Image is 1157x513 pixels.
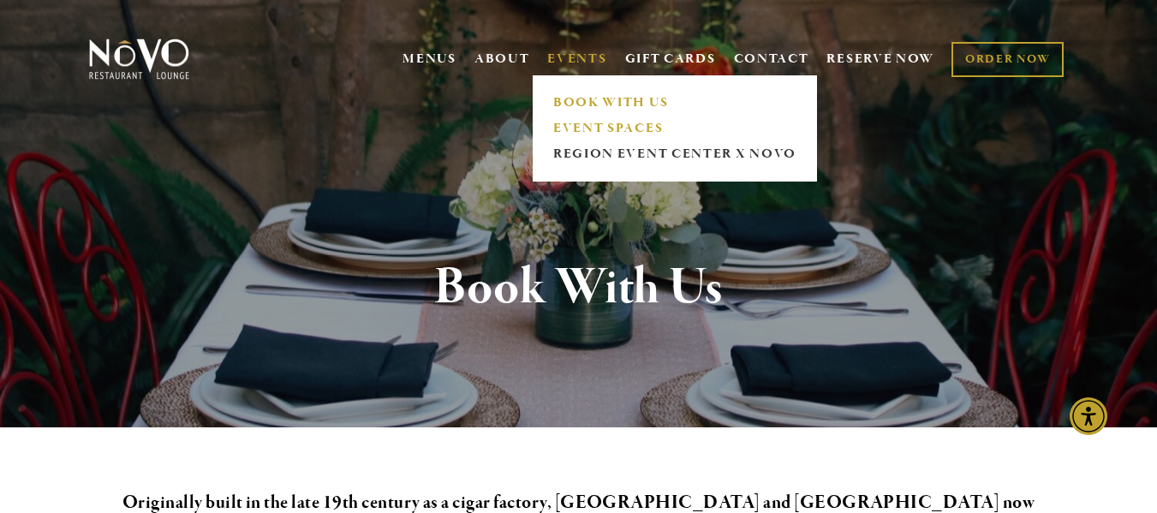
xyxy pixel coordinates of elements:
a: CONTACT [734,43,809,75]
a: ORDER NOW [951,42,1064,77]
strong: Book With Us [434,255,723,320]
a: REGION EVENT CENTER x NOVO [547,141,802,167]
a: EVENT SPACES [547,116,802,141]
a: ABOUT [474,51,530,68]
a: RESERVE NOW [826,43,934,75]
a: EVENTS [547,51,606,68]
img: Novo Restaurant &amp; Lounge [86,38,193,81]
a: GIFT CARDS [625,43,716,75]
a: BOOK WITH US [547,90,802,116]
div: Accessibility Menu [1070,397,1107,435]
a: MENUS [403,51,456,68]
